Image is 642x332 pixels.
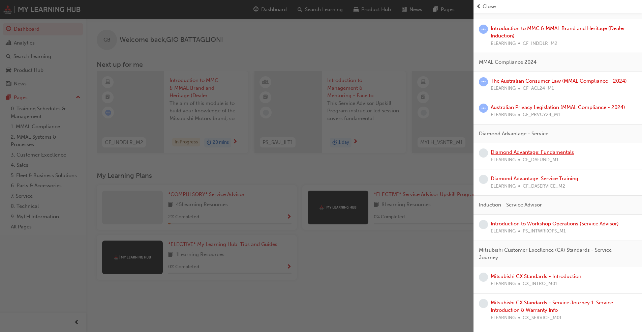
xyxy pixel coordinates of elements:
a: Diamond Advantage: Service Training [491,175,578,182]
span: ELEARNING [491,40,516,48]
span: ELEARNING [491,111,516,119]
span: learningRecordVerb_ATTEMPT-icon [479,25,488,34]
span: learningRecordVerb_ATTEMPT-icon [479,77,488,86]
span: CX_INTRO_M01 [523,280,557,288]
span: learningRecordVerb_ATTEMPT-icon [479,104,488,113]
span: Mitsubishi Customer Excellence (CX) Standards - Service Journey [479,246,631,261]
span: CF_ACL24_M1 [523,85,554,92]
span: CF_DASERVICE_M2 [523,183,565,190]
span: learningRecordVerb_NONE-icon [479,299,488,308]
span: CF_PRVCY24_M1 [523,111,560,119]
button: prev-iconClose [476,3,639,10]
span: ELEARNING [491,227,516,235]
span: prev-icon [476,3,481,10]
span: CF_DAFUND_M1 [523,156,559,164]
span: ELEARNING [491,156,516,164]
a: Introduction to Workshop Operations (Service Advisor) [491,221,619,227]
span: Close [483,3,496,10]
a: Australian Privacy Legislation (MMAL Compliance - 2024) [491,104,625,110]
span: Induction - Service Advisor [479,201,542,209]
span: ELEARNING [491,183,516,190]
a: Mitsubishi CX Standards - Introduction [491,273,581,279]
span: learningRecordVerb_NONE-icon [479,175,488,184]
a: Diamond Advantage: Fundamentals [491,149,574,155]
span: ELEARNING [491,314,516,322]
span: ELEARNING [491,85,516,92]
span: learningRecordVerb_NONE-icon [479,148,488,158]
span: learningRecordVerb_NONE-icon [479,220,488,229]
a: The Australian Consumer Law (MMAL Compliance - 2024) [491,78,627,84]
span: MMAL Compliance 2024 [479,58,537,66]
span: CX_SERVICE_M01 [523,314,562,322]
span: ELEARNING [491,280,516,288]
a: Mitsubishi CX Standards - Service Journey 1: Service Introduction & Warranty Info [491,300,613,313]
span: CF_INDDLR_M2 [523,40,557,48]
a: Introduction to MMC & MMAL Brand and Heritage (Dealer Induction) [491,25,625,39]
span: Diamond Advantage - Service [479,130,548,138]
span: PS_INTWRKOPS_M1 [523,227,566,235]
span: learningRecordVerb_NONE-icon [479,273,488,282]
